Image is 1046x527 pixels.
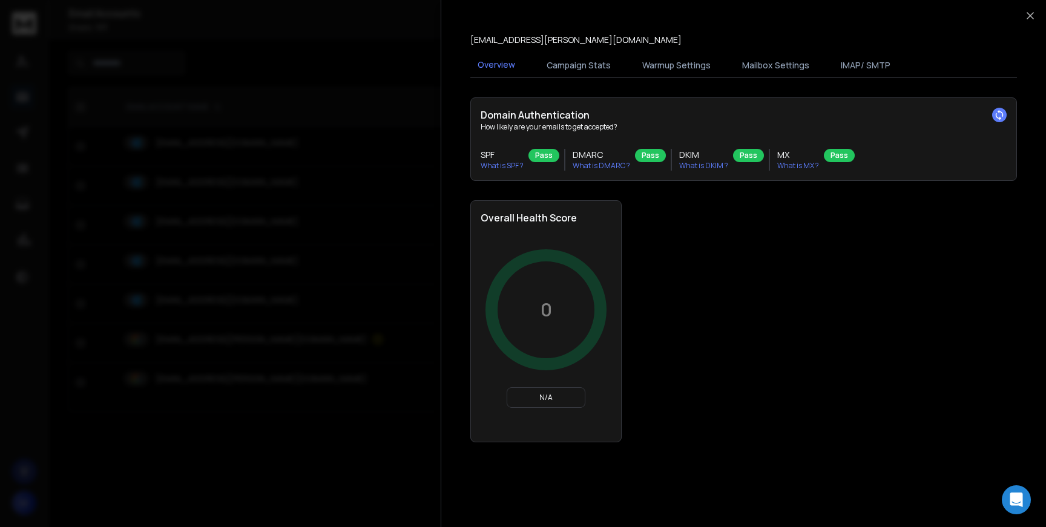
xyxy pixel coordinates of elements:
h3: SPF [481,149,524,161]
div: Open Intercom Messenger [1002,485,1031,514]
h2: Overall Health Score [481,211,611,225]
p: What is SPF ? [481,161,524,171]
h2: Domain Authentication [481,108,1007,122]
h3: DMARC [573,149,630,161]
p: 0 [541,299,552,321]
p: N/A [512,393,580,402]
p: What is DMARC ? [573,161,630,171]
div: Pass [824,149,855,162]
p: [EMAIL_ADDRESS][PERSON_NAME][DOMAIN_NAME] [470,34,682,46]
div: Pass [528,149,559,162]
button: Campaign Stats [539,52,618,79]
p: How likely are your emails to get accepted? [481,122,1007,132]
button: Overview [470,51,522,79]
h3: MX [777,149,819,161]
button: IMAP/ SMTP [834,52,898,79]
div: Pass [733,149,764,162]
h3: DKIM [679,149,728,161]
p: What is DKIM ? [679,161,728,171]
p: What is MX ? [777,161,819,171]
div: Pass [635,149,666,162]
button: Warmup Settings [635,52,718,79]
button: Mailbox Settings [735,52,817,79]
